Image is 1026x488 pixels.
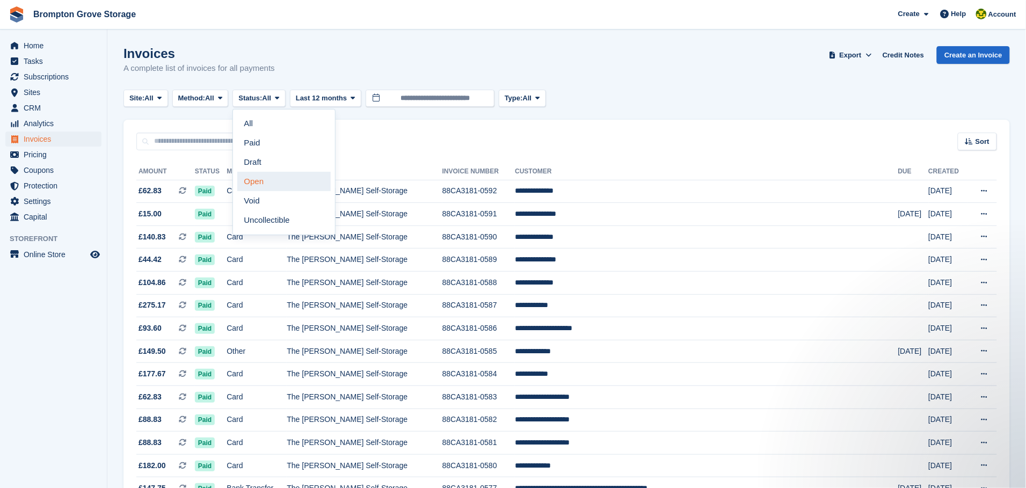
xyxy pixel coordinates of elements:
span: £15.00 [139,208,162,220]
td: The [PERSON_NAME] Self-Storage [287,317,442,340]
span: Site: [129,93,144,104]
td: 88CA3181-0581 [442,432,515,455]
span: £177.67 [139,368,166,380]
a: menu [5,132,101,147]
span: Paid [195,414,215,425]
td: 88CA3181-0580 [442,454,515,477]
td: 88CA3181-0589 [442,249,515,272]
a: menu [5,85,101,100]
span: Paid [195,392,215,403]
td: Other [227,340,287,363]
a: menu [5,163,101,178]
td: [DATE] [898,340,929,363]
td: 88CA3181-0591 [442,203,515,226]
td: 88CA3181-0586 [442,317,515,340]
td: [DATE] [929,340,969,363]
td: 88CA3181-0592 [442,180,515,203]
span: Paid [195,300,215,311]
th: Invoice Number [442,163,515,180]
td: The [PERSON_NAME] Self-Storage [287,363,442,386]
span: Online Store [24,247,88,262]
span: Home [24,38,88,53]
span: Export [840,50,862,61]
span: Invoices [24,132,88,147]
a: menu [5,54,101,69]
button: Last 12 months [290,90,361,107]
td: [DATE] [929,409,969,432]
td: Card [227,386,287,409]
button: Method: All [172,90,229,107]
span: £104.86 [139,277,166,288]
a: Paid [237,133,331,152]
th: Status [195,163,227,180]
th: Method [227,163,287,180]
span: £88.83 [139,414,162,425]
span: Paid [195,209,215,220]
td: [DATE] [929,294,969,317]
a: menu [5,38,101,53]
span: Method: [178,93,206,104]
td: [DATE] [929,317,969,340]
img: stora-icon-8386f47178a22dfd0bd8f6a31ec36ba5ce8667c1dd55bd0f319d3a0aa187defe.svg [9,6,25,23]
a: menu [5,178,101,193]
th: Created [929,163,969,180]
td: Card [227,409,287,432]
th: Due [898,163,929,180]
td: [DATE] [929,386,969,409]
span: Pricing [24,147,88,162]
span: Paid [195,461,215,471]
span: Sort [976,136,989,147]
span: All [144,93,154,104]
span: £182.00 [139,460,166,471]
h1: Invoices [123,46,275,61]
a: Uncollectible [237,210,331,230]
span: Tasks [24,54,88,69]
button: Type: All [499,90,546,107]
span: Settings [24,194,88,209]
span: Paid [195,323,215,334]
th: Amount [136,163,195,180]
th: Customer [515,163,898,180]
td: The [PERSON_NAME] Self-Storage [287,454,442,477]
a: menu [5,69,101,84]
td: The [PERSON_NAME] Self-Storage [287,203,442,226]
td: [DATE] [898,203,929,226]
a: Brompton Grove Storage [29,5,140,23]
td: The [PERSON_NAME] Self-Storage [287,180,442,203]
td: 88CA3181-0587 [442,294,515,317]
td: The [PERSON_NAME] Self-Storage [287,272,442,295]
td: 88CA3181-0582 [442,409,515,432]
td: Card [227,180,287,203]
a: menu [5,147,101,162]
span: Sites [24,85,88,100]
td: Card [227,363,287,386]
span: £140.83 [139,231,166,243]
span: Type: [505,93,523,104]
span: Paid [195,232,215,243]
span: All [205,93,214,104]
td: Card [227,294,287,317]
td: 88CA3181-0585 [442,340,515,363]
td: The [PERSON_NAME] Self-Storage [287,432,442,455]
span: All [263,93,272,104]
span: Coupons [24,163,88,178]
a: menu [5,209,101,224]
td: Card [227,272,287,295]
a: All [237,114,331,133]
img: Marie Cavalier [976,9,987,19]
td: The [PERSON_NAME] Self-Storage [287,249,442,272]
p: A complete list of invoices for all payments [123,62,275,75]
td: 88CA3181-0584 [442,363,515,386]
span: Protection [24,178,88,193]
th: Site [287,163,442,180]
td: The [PERSON_NAME] Self-Storage [287,225,442,249]
span: Storefront [10,234,107,244]
td: 88CA3181-0588 [442,272,515,295]
span: £275.17 [139,300,166,311]
span: CRM [24,100,88,115]
span: All [523,93,532,104]
span: £62.83 [139,185,162,196]
span: Paid [195,369,215,380]
td: [DATE] [929,454,969,477]
a: Void [237,191,331,210]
